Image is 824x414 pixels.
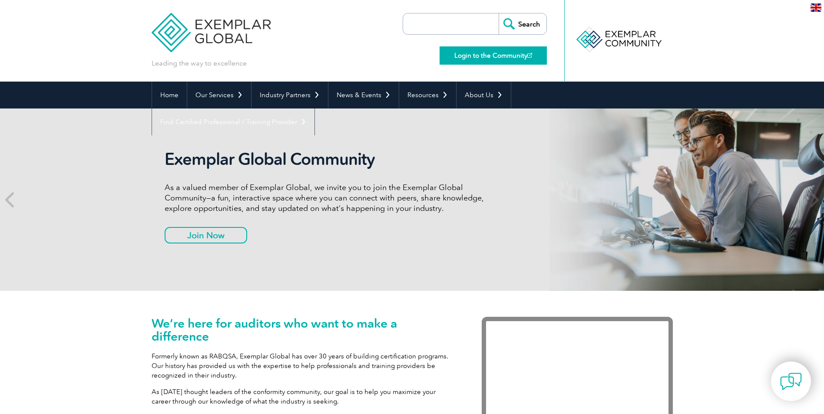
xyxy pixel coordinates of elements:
[152,82,187,108] a: Home
[165,149,490,169] h2: Exemplar Global Community
[165,227,247,243] a: Join Now
[152,317,456,343] h1: We’re here for auditors who want to make a difference
[152,387,456,406] p: As [DATE] thought leaders of the conformity community, our goal is to help you maximize your care...
[440,46,547,65] a: Login to the Community
[187,82,251,108] a: Our Services
[457,82,511,108] a: About Us
[780,371,802,392] img: contact-chat.png
[165,182,490,214] p: As a valued member of Exemplar Global, we invite you to join the Exemplar Global Community—a fun,...
[527,53,532,58] img: open_square.png
[152,59,247,68] p: Leading the way to excellence
[399,82,456,108] a: Resources
[252,82,328,108] a: Industry Partners
[152,108,314,135] a: Find Certified Professional / Training Provider
[499,13,546,34] input: Search
[811,3,821,12] img: en
[328,82,399,108] a: News & Events
[152,352,456,380] p: Formerly known as RABQSA, Exemplar Global has over 30 years of building certification programs. O...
